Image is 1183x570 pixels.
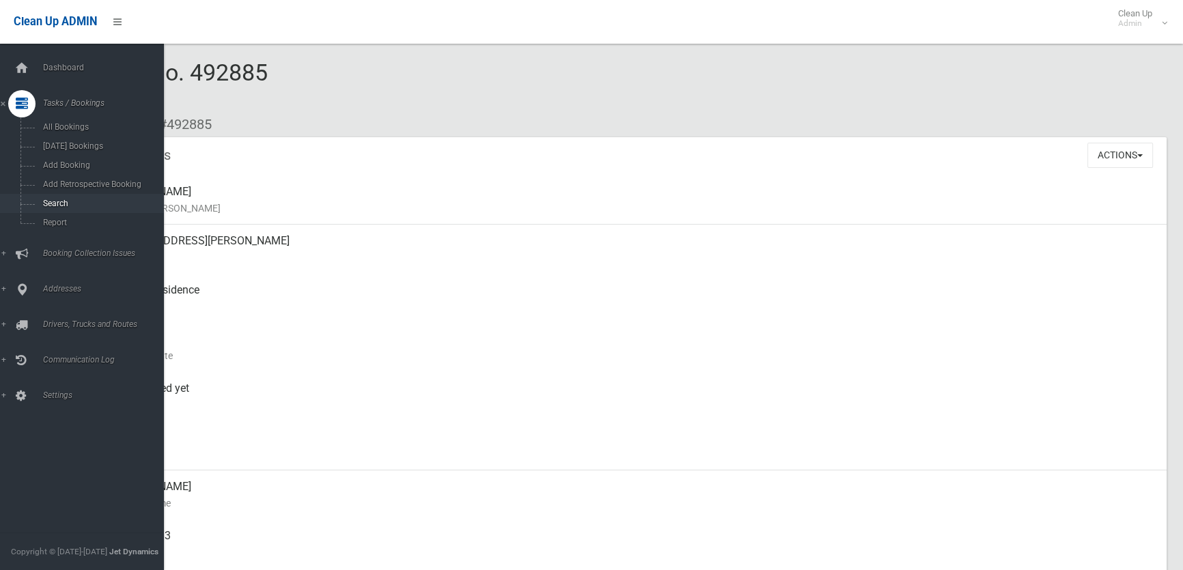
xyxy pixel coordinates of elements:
[109,274,1156,323] div: Front of Residence
[109,519,1156,569] div: 0407797683
[39,319,173,329] span: Drivers, Trucks and Routes
[39,122,162,132] span: All Bookings
[39,248,173,258] span: Booking Collection Issues
[109,495,1156,511] small: Contact Name
[109,547,158,556] strong: Jet Dynamics
[11,547,107,556] span: Copyright © [DATE]-[DATE]
[39,355,173,365] span: Communication Log
[109,470,1156,519] div: [PERSON_NAME]
[14,15,97,28] span: Clean Up ADMIN
[109,225,1156,274] div: [STREET_ADDRESS][PERSON_NAME]
[109,175,1156,225] div: [PERSON_NAME]
[60,59,268,112] span: Booking No. 492885
[109,446,1156,462] small: Zone
[39,63,173,72] span: Dashboard
[1087,143,1153,168] button: Actions
[109,200,1156,216] small: Name of [PERSON_NAME]
[39,199,162,208] span: Search
[109,544,1156,560] small: Mobile
[39,284,173,294] span: Addresses
[109,298,1156,315] small: Pickup Point
[1111,8,1166,29] span: Clean Up
[39,141,162,151] span: [DATE] Bookings
[149,112,212,137] li: #492885
[109,397,1156,413] small: Collected At
[109,372,1156,421] div: Not collected yet
[109,249,1156,266] small: Address
[109,323,1156,372] div: [DATE]
[39,218,162,227] span: Report
[109,347,1156,364] small: Collection Date
[39,160,162,170] span: Add Booking
[1118,18,1152,29] small: Admin
[109,421,1156,470] div: [DATE]
[39,98,173,108] span: Tasks / Bookings
[39,180,162,189] span: Add Retrospective Booking
[39,390,173,400] span: Settings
